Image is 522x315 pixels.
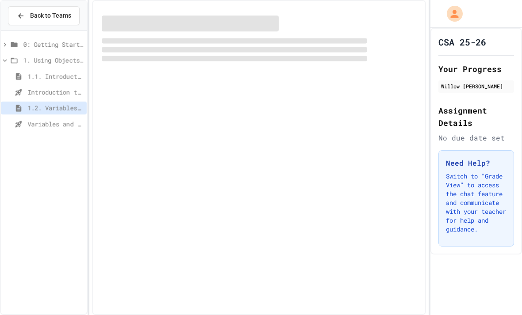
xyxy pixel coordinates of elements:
[27,72,83,81] span: 1.1. Introduction to Algorithms, Programming, and Compilers
[446,172,507,234] p: Switch to "Grade View" to access the chat feature and communicate with your teacher for help and ...
[23,40,83,49] span: 0: Getting Started
[27,87,83,97] span: Introduction to Algorithms, Programming, and Compilers
[438,4,465,24] div: My Account
[485,280,513,306] iframe: chat widget
[441,82,511,90] div: Willow [PERSON_NAME]
[30,11,71,20] span: Back to Teams
[438,63,514,75] h2: Your Progress
[438,104,514,129] h2: Assignment Details
[27,119,83,129] span: Variables and Data Types - Quiz
[446,158,507,168] h3: Need Help?
[438,133,514,143] div: No due date set
[438,36,486,48] h1: CSA 25-26
[27,103,83,113] span: 1.2. Variables and Data Types
[8,6,80,25] button: Back to Teams
[23,56,83,65] span: 1. Using Objects and Methods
